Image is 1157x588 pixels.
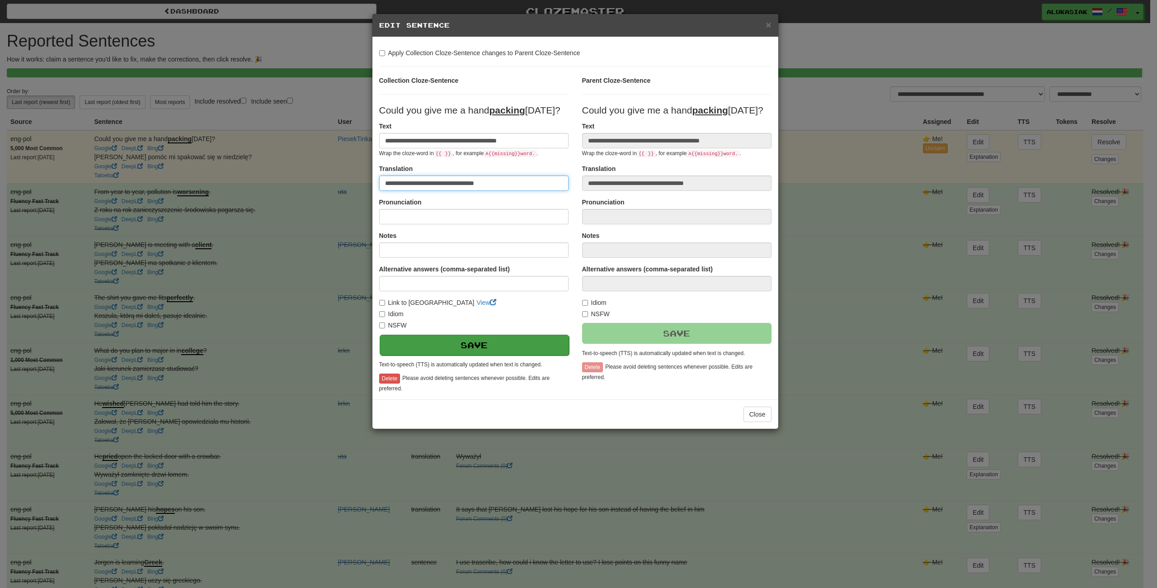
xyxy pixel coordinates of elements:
label: Alternative answers (comma-separated list) [582,265,713,274]
label: Idiom [582,298,607,307]
span: Could you give me a hand [DATE]? [379,105,560,115]
code: A {{ missing }} word. [484,150,536,157]
label: NSFW [582,309,610,318]
small: Wrap the cloze-word in , for example . [379,150,538,156]
small: Text-to-speech (TTS) is automatically updated when text is changed. [379,361,542,368]
button: Save [582,323,771,344]
label: Pronunciation [582,198,625,207]
code: }} [443,150,453,157]
label: Link to [GEOGRAPHIC_DATA] [379,298,475,307]
u: packing [489,105,525,115]
label: Alternative answers (comma-separated list) [379,265,510,274]
label: Text [379,122,392,131]
h5: Edit Sentence [379,21,771,30]
strong: Collection Cloze-Sentence [379,77,459,84]
input: Idiom [582,300,588,306]
button: Save [380,335,569,356]
strong: Parent Cloze-Sentence [582,77,651,84]
input: Apply Collection Cloze-Sentence changes to Parent Cloze-Sentence [379,50,385,56]
span: × [766,19,771,30]
input: Idiom [379,311,385,317]
input: Link to [GEOGRAPHIC_DATA] [379,300,385,306]
span: Could you give me a hand [DATE]? [582,105,763,115]
code: {{ [637,150,646,157]
code: {{ [434,150,443,157]
small: Please avoid deleting sentences whenever possible. Edits are preferred. [582,364,753,380]
label: Apply Collection Cloze-Sentence changes to Parent Cloze-Sentence [379,48,580,57]
label: Idiom [379,309,404,318]
label: Pronunciation [379,198,422,207]
small: Please avoid deleting sentences whenever possible. Edits are preferred. [379,375,550,391]
label: Notes [379,231,397,240]
code: A {{ missing }} word. [687,150,739,157]
small: Text-to-speech (TTS) is automatically updated when text is changed. [582,350,745,356]
label: Notes [582,231,600,240]
button: Close [766,20,771,29]
u: packing [692,105,728,115]
button: Delete [379,374,400,384]
small: Wrap the cloze-word in , for example . [582,150,741,156]
label: Translation [379,164,413,173]
label: Translation [582,164,616,173]
button: Delete [582,362,603,372]
code: }} [646,150,656,157]
input: NSFW [582,311,588,317]
button: Close [743,407,771,422]
input: NSFW [379,322,385,328]
a: View [476,299,496,306]
label: NSFW [379,321,407,330]
label: Text [582,122,595,131]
